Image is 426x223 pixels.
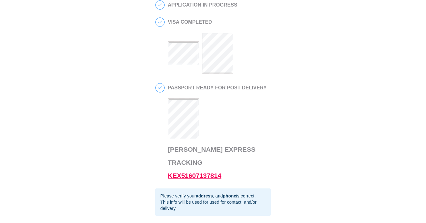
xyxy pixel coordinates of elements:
[223,193,236,198] b: phone
[156,18,164,26] span: 4
[160,199,266,211] div: This info will be used for used for contact, and/or delivery.
[196,193,213,198] b: address
[168,19,236,25] h2: VISA COMPLETED
[156,1,164,9] span: 3
[168,143,268,182] h3: [PERSON_NAME] Express Tracking
[168,2,237,8] h2: APPLICATION IN PROGRESS
[168,172,221,179] a: KEX51607137814
[168,85,268,91] h2: PASSPORT READY FOR POST DELIVERY
[156,83,164,92] span: 5
[160,193,266,199] div: Please verify your , and is correct.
